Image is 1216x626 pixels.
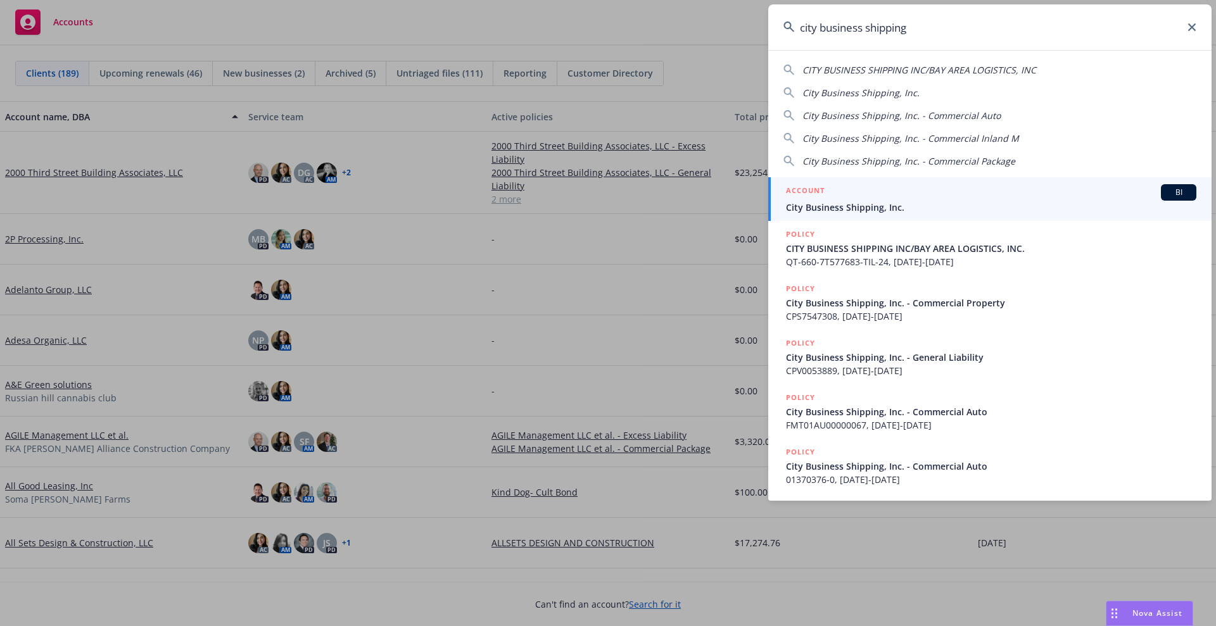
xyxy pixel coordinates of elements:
[786,242,1196,255] span: CITY BUSINESS SHIPPING INC/BAY AREA LOGISTICS, INC.
[802,132,1019,144] span: City Business Shipping, Inc. - Commercial Inland M
[786,310,1196,323] span: CPS7547308, [DATE]-[DATE]
[768,177,1212,221] a: ACCOUNTBICity Business Shipping, Inc.
[786,184,825,199] h5: ACCOUNT
[786,296,1196,310] span: City Business Shipping, Inc. - Commercial Property
[786,282,815,295] h5: POLICY
[786,473,1196,486] span: 01370376-0, [DATE]-[DATE]
[786,446,815,458] h5: POLICY
[1166,187,1191,198] span: BI
[786,418,1196,432] span: FMT01AU00000067, [DATE]-[DATE]
[786,405,1196,418] span: City Business Shipping, Inc. - Commercial Auto
[802,110,1001,122] span: City Business Shipping, Inc. - Commercial Auto
[802,155,1015,167] span: City Business Shipping, Inc. - Commercial Package
[786,364,1196,377] span: CPV0053889, [DATE]-[DATE]
[802,87,920,99] span: City Business Shipping, Inc.
[1132,608,1182,618] span: Nova Assist
[802,64,1036,76] span: CITY BUSINESS SHIPPING INC/BAY AREA LOGISTICS, INC
[768,221,1212,275] a: POLICYCITY BUSINESS SHIPPING INC/BAY AREA LOGISTICS, INC.QT-660-7T577683-TIL-24, [DATE]-[DATE]
[768,275,1212,330] a: POLICYCity Business Shipping, Inc. - Commercial PropertyCPS7547308, [DATE]-[DATE]
[786,391,815,404] h5: POLICY
[786,255,1196,268] span: QT-660-7T577683-TIL-24, [DATE]-[DATE]
[768,439,1212,493] a: POLICYCity Business Shipping, Inc. - Commercial Auto01370376-0, [DATE]-[DATE]
[786,337,815,349] h5: POLICY
[786,460,1196,473] span: City Business Shipping, Inc. - Commercial Auto
[768,4,1212,50] input: Search...
[768,330,1212,384] a: POLICYCity Business Shipping, Inc. - General LiabilityCPV0053889, [DATE]-[DATE]
[1106,601,1122,625] div: Drag to move
[768,384,1212,439] a: POLICYCity Business Shipping, Inc. - Commercial AutoFMT01AU00000067, [DATE]-[DATE]
[786,201,1196,214] span: City Business Shipping, Inc.
[786,351,1196,364] span: City Business Shipping, Inc. - General Liability
[786,228,815,241] h5: POLICY
[1106,601,1193,626] button: Nova Assist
